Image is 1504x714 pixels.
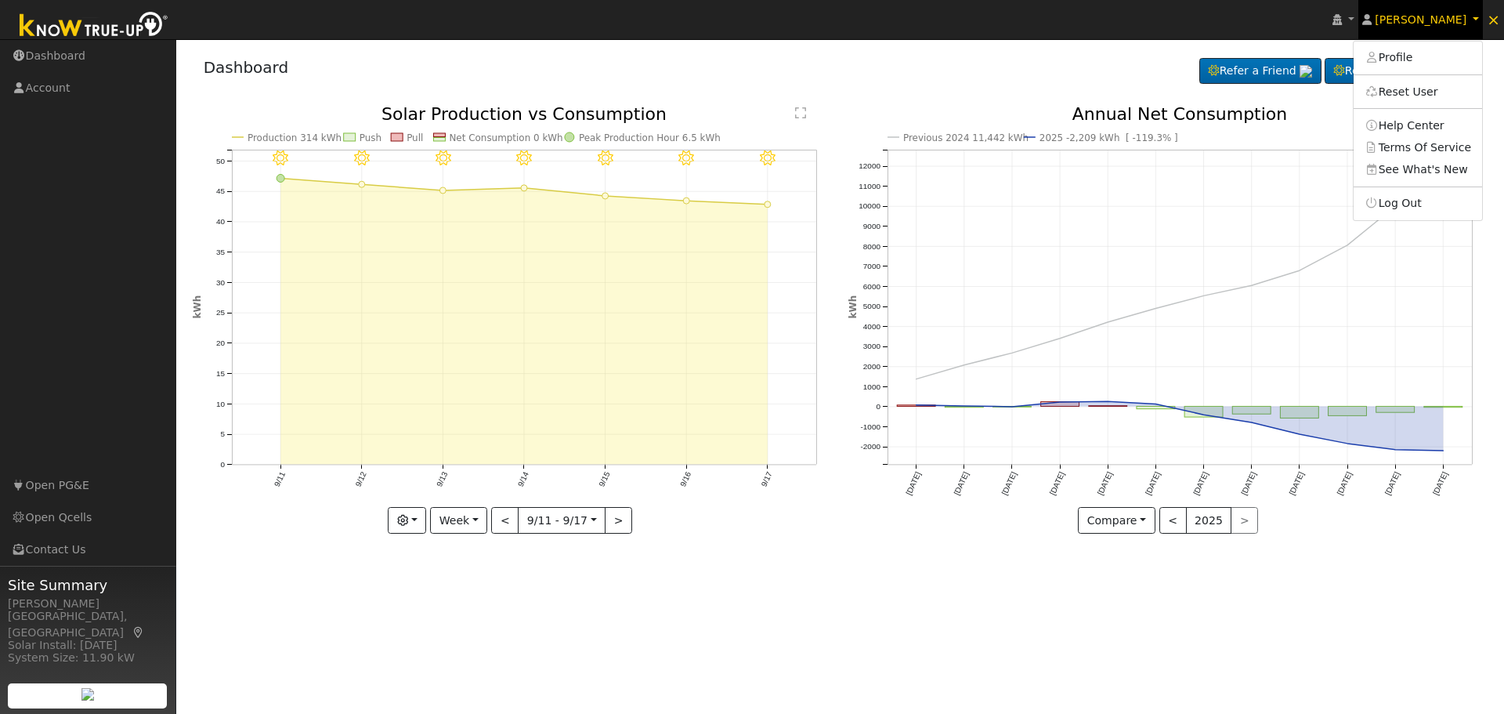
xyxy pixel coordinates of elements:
[1249,419,1255,426] circle: onclick=""
[1487,10,1500,29] span: ×
[1144,470,1162,496] text: [DATE]
[1281,407,1319,419] rect: onclick=""
[220,430,225,439] text: 5
[1201,293,1207,299] circle: onclick=""
[678,470,692,488] text: 9/16
[579,132,721,143] text: Peak Production Hour 6.5 kWh
[1375,13,1466,26] span: [PERSON_NAME]
[1296,431,1303,437] circle: onclick=""
[1383,470,1401,496] text: [DATE]
[1249,282,1255,288] circle: onclick=""
[277,175,284,183] circle: onclick=""
[795,107,806,119] text: 
[215,157,225,165] text: 50
[521,185,527,191] circle: onclick=""
[863,282,881,291] text: 6000
[1048,470,1066,496] text: [DATE]
[353,470,367,488] text: 9/12
[516,470,530,488] text: 9/14
[1441,448,1447,454] circle: onclick=""
[215,400,225,408] text: 10
[132,626,146,639] a: Map
[1354,158,1482,180] a: See What's New
[518,507,606,534] button: 9/11 - 9/17
[859,162,880,171] text: 12000
[765,201,771,208] circle: onclick=""
[8,574,168,596] span: Site Summary
[1057,399,1063,405] circle: onclick=""
[848,295,859,319] text: kWh
[1009,404,1015,410] circle: onclick=""
[1184,407,1223,418] rect: onclick=""
[760,470,774,488] text: 9/17
[248,132,342,143] text: Production 314 kWh
[1336,470,1354,496] text: [DATE]
[220,460,225,469] text: 0
[1288,470,1306,496] text: [DATE]
[1201,412,1207,419] circle: onclick=""
[1104,399,1111,405] circle: onclick=""
[863,242,881,251] text: 8000
[1192,470,1210,496] text: [DATE]
[381,104,667,124] text: Solar Production vs Consumption
[1039,132,1178,143] text: 2025 -2,209 kWh [ -119.3% ]
[1153,401,1159,408] circle: onclick=""
[1344,242,1350,248] circle: onclick=""
[1057,335,1063,342] circle: onclick=""
[8,596,168,612] div: [PERSON_NAME]
[1296,267,1303,274] circle: onclick=""
[1354,114,1482,136] a: Help Center
[863,382,881,391] text: 1000
[1159,507,1187,534] button: <
[1199,58,1321,85] a: Refer a Friend
[1104,319,1111,325] circle: onclick=""
[516,150,532,166] i: 9/14 - Clear
[953,470,971,496] text: [DATE]
[1041,402,1079,407] rect: onclick=""
[8,608,168,641] div: [GEOGRAPHIC_DATA], [GEOGRAPHIC_DATA]
[215,339,225,347] text: 20
[597,470,611,488] text: 9/15
[215,309,225,317] text: 25
[1300,65,1312,78] img: retrieve
[1354,193,1482,215] a: Log Out
[1354,47,1482,69] a: Profile
[863,343,881,351] text: 3000
[1325,58,1477,85] a: Request a Cleaning
[1000,470,1018,496] text: [DATE]
[961,403,967,409] circle: onclick=""
[1089,406,1127,407] rect: onclick=""
[1354,81,1482,103] a: Reset User
[435,150,450,166] i: 9/13 - Clear
[8,650,168,666] div: System Size: 11.90 kW
[215,217,225,226] text: 40
[81,688,94,701] img: retrieve
[215,278,225,287] text: 30
[961,362,967,368] circle: onclick=""
[215,248,225,256] text: 35
[903,132,1029,143] text: Previous 2024 11,442 kWh
[678,150,694,166] i: 9/16 - Clear
[273,150,288,166] i: 9/11 - Clear
[860,443,880,451] text: -2000
[1009,350,1015,357] circle: onclick=""
[863,222,881,230] text: 9000
[359,132,381,143] text: Push
[1078,507,1155,534] button: Compare
[863,303,881,311] text: 5000
[904,470,922,496] text: [DATE]
[863,322,881,331] text: 4000
[1137,407,1175,409] rect: onclick=""
[760,150,775,166] i: 9/17 - Clear
[204,58,289,77] a: Dashboard
[863,262,881,270] text: 7000
[860,422,880,431] text: -1000
[1096,470,1114,496] text: [DATE]
[358,181,364,187] circle: onclick=""
[1153,306,1159,312] circle: onclick=""
[430,507,487,534] button: Week
[602,193,608,199] circle: onclick=""
[598,150,613,166] i: 9/15 - Clear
